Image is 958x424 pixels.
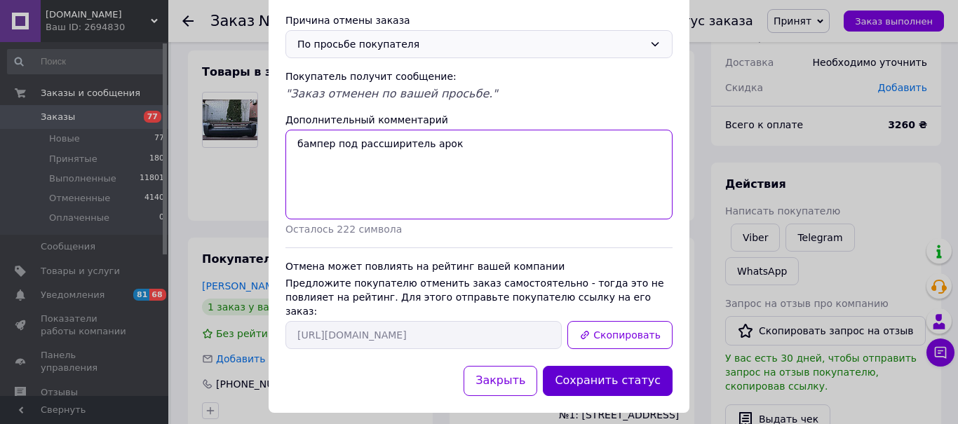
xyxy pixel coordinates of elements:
[285,259,673,273] div: Отмена может повлиять на рейтинг вашей компании
[567,321,673,349] button: Скопировать
[285,224,402,235] span: Осталось 222 символа
[285,130,673,219] textarea: бампер под рассширитель арок
[285,276,673,318] div: Предложите покупателю отменить заказ самостоятельно - тогда это не повлияет на рейтинг. Для этого...
[285,13,673,27] div: Причина отмены заказа
[543,366,673,396] button: Сохранить статус
[285,87,498,100] span: "Заказ отменен по вашей просьбе."
[285,114,448,125] label: Дополнительный комментарий
[464,366,537,396] button: Закрыть
[285,69,673,83] div: Покупатель получит сообщение:
[297,36,644,52] div: По просьбе покупателя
